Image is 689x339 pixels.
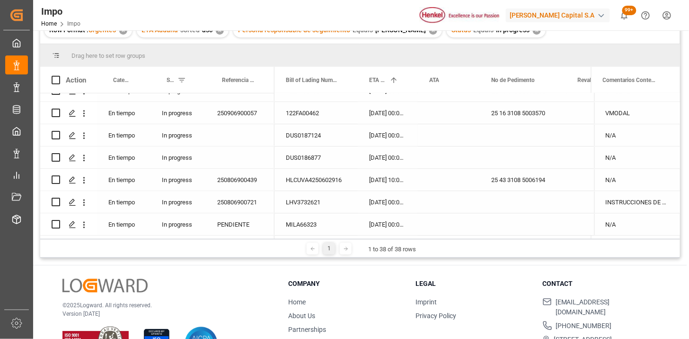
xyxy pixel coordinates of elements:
div: Press SPACE to select this row. [594,191,680,213]
span: Revalidado [578,77,606,83]
a: Partnerships [289,326,327,333]
div: N/A [594,213,680,235]
div: In progress [150,191,206,213]
div: N/A [594,147,680,168]
a: Imprint [415,298,437,306]
div: 1 to 38 of 38 rows [368,245,416,254]
span: 99+ [622,6,636,15]
span: ATA [429,77,439,83]
div: 250906900057 [206,102,274,124]
a: Privacy Policy [415,312,456,320]
a: About Us [289,312,316,320]
div: [DATE] 10:00:00 [358,169,418,191]
button: show 100 new notifications [614,5,635,26]
div: LHV3732621 [274,191,358,213]
img: Logward Logo [62,279,148,293]
span: Categoría [113,77,131,83]
h3: Legal [415,279,530,289]
div: [DATE] 00:00:00 [358,147,418,168]
span: [PHONE_NUMBER] [556,321,612,331]
div: [DATE] 00:00:00 [358,213,418,235]
div: 25 43 3108 5006194 [480,169,566,191]
div: 122FA00462 [274,102,358,124]
div: INSTRUCCIONES DE ENTREGA [594,191,680,213]
h3: Company [289,279,404,289]
div: In progress [150,213,206,235]
div: [DATE] 00:00:00 [358,124,418,146]
div: En tiempo [97,102,150,124]
div: In progress [150,124,206,146]
div: En tiempo [97,213,150,235]
span: Status [167,77,174,83]
div: DUS0186877 [274,147,358,168]
div: Press SPACE to select this row. [40,124,274,147]
div: Press SPACE to select this row. [594,102,680,124]
div: N/A [594,169,680,191]
div: MILA66323 [274,213,358,235]
div: 250806900439 [206,169,274,191]
div: VMODAL [594,102,680,124]
div: Press SPACE to select this row. [594,169,680,191]
div: [DATE] 00:00:00 [358,191,418,213]
div: HLCUVA4250602916 [274,169,358,191]
h3: Contact [543,279,658,289]
div: Press SPACE to select this row. [40,169,274,191]
div: In progress [150,147,206,168]
div: En tiempo [97,124,150,146]
div: Press SPACE to select this row. [40,213,274,236]
a: Home [289,298,306,306]
div: In progress [150,169,206,191]
div: [DATE] 00:00:00 [358,102,418,124]
div: 1 [323,243,335,255]
div: N/A [594,124,680,146]
span: Bill of Lading Number [286,77,338,83]
div: En tiempo [97,147,150,168]
span: ETA Aduana [369,77,386,83]
span: Drag here to set row groups [71,52,145,59]
div: En tiempo [97,169,150,191]
span: [EMAIL_ADDRESS][DOMAIN_NAME] [556,297,658,317]
div: 250806900721 [206,191,274,213]
img: Henkel%20logo.jpg_1689854090.jpg [420,7,499,24]
div: PENDIENTE [206,213,274,235]
span: Comentarios Contenedor [603,77,657,83]
a: Home [41,20,57,27]
p: Version [DATE] [62,310,265,318]
div: Press SPACE to select this row. [594,147,680,169]
div: Press SPACE to select this row. [40,191,274,213]
button: Help Center [635,5,656,26]
div: Press SPACE to select this row. [594,124,680,147]
div: Press SPACE to select this row. [40,147,274,169]
div: Action [66,76,86,84]
p: © 2025 Logward. All rights reserved. [62,301,265,310]
div: Press SPACE to select this row. [40,102,274,124]
span: No de Pedimento [491,77,535,83]
button: [PERSON_NAME] Capital S.A [506,6,614,24]
div: Impo [41,4,80,18]
div: DUS0187124 [274,124,358,146]
span: Referencia Leschaco [222,77,255,83]
div: In progress [150,102,206,124]
div: 25 16 3108 5003570 [480,102,566,124]
div: Press SPACE to select this row. [594,213,680,236]
div: En tiempo [97,191,150,213]
div: [PERSON_NAME] Capital S.A [506,9,610,22]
